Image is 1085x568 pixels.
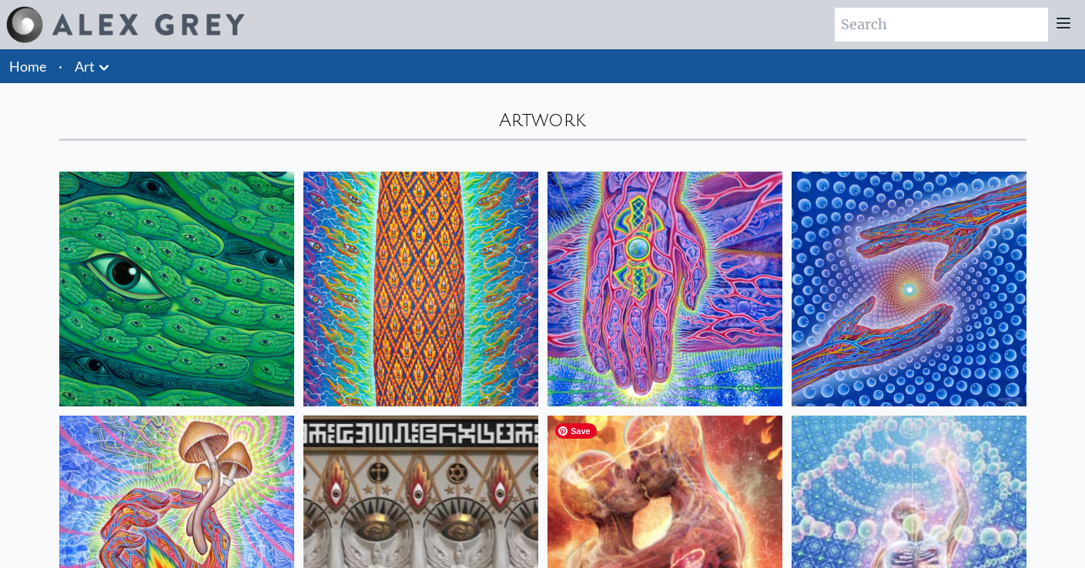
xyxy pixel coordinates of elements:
a: Home [9,58,46,75]
input: Search [835,8,1048,42]
li: · [52,49,69,83]
a: Art [75,55,95,77]
div: Artwork [50,83,1036,141]
span: Save [555,423,597,439]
